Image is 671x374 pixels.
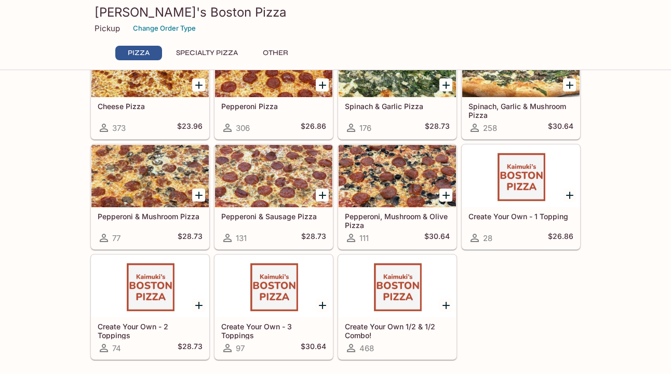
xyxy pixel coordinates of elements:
a: Create Your Own 1/2 & 1/2 Combo!468 [338,255,457,359]
button: Add Spinach, Garlic & Mushroom Pizza [563,78,576,91]
a: Create Your Own - 2 Toppings74$28.73 [91,255,209,359]
div: Pepperoni, Mushroom & Olive Pizza [339,145,456,207]
h5: Pepperoni & Mushroom Pizza [98,212,203,221]
div: Create Your Own 1/2 & 1/2 Combo! [339,255,456,317]
h5: Pepperoni, Mushroom & Olive Pizza [345,212,450,229]
button: Other [252,46,299,60]
span: 77 [112,233,120,243]
a: Pepperoni Pizza306$26.86 [214,34,333,139]
h5: $28.73 [301,232,326,244]
button: Add Create Your Own - 2 Toppings [192,299,205,312]
span: 111 [359,233,369,243]
h5: $28.73 [178,342,203,354]
button: Add Pepperoni, Mushroom & Olive Pizza [439,189,452,202]
div: Create Your Own - 2 Toppings [91,255,209,317]
button: Add Create Your Own - 1 Topping [563,189,576,202]
h5: $23.96 [177,122,203,134]
h5: $26.86 [301,122,326,134]
button: Add Spinach & Garlic Pizza [439,78,452,91]
h5: Pepperoni Pizza [221,102,326,111]
h5: Create Your Own - 1 Topping [468,212,573,221]
div: Spinach, Garlic & Mushroom Pizza [462,35,580,97]
span: 176 [359,123,371,133]
p: Pickup [95,23,120,33]
h5: $28.73 [178,232,203,244]
h5: Create Your Own - 3 Toppings [221,322,326,339]
button: Add Pepperoni Pizza [316,78,329,91]
span: 468 [359,343,374,353]
button: Change Order Type [128,20,200,36]
button: Add Cheese Pizza [192,78,205,91]
div: Create Your Own - 3 Toppings [215,255,332,317]
div: Pepperoni & Sausage Pizza [215,145,332,207]
h5: Create Your Own - 2 Toppings [98,322,203,339]
a: Pepperoni & Mushroom Pizza77$28.73 [91,144,209,249]
div: Pepperoni Pizza [215,35,332,97]
button: Add Create Your Own - 3 Toppings [316,299,329,312]
h5: Spinach, Garlic & Mushroom Pizza [468,102,573,119]
span: 74 [112,343,121,353]
h5: $30.64 [548,122,573,134]
div: Cheese Pizza [91,35,209,97]
a: Pepperoni, Mushroom & Olive Pizza111$30.64 [338,144,457,249]
a: Pepperoni & Sausage Pizza131$28.73 [214,144,333,249]
a: Spinach, Garlic & Mushroom Pizza258$30.64 [462,34,580,139]
button: Add Create Your Own 1/2 & 1/2 Combo! [439,299,452,312]
h5: Cheese Pizza [98,102,203,111]
span: 131 [236,233,247,243]
h5: Pepperoni & Sausage Pizza [221,212,326,221]
h5: $30.64 [424,232,450,244]
span: 97 [236,343,245,353]
span: 373 [112,123,126,133]
h5: $26.86 [548,232,573,244]
h5: $30.64 [301,342,326,354]
h5: Create Your Own 1/2 & 1/2 Combo! [345,322,450,339]
a: Create Your Own - 3 Toppings97$30.64 [214,255,333,359]
span: 28 [483,233,492,243]
div: Pepperoni & Mushroom Pizza [91,145,209,207]
button: Pizza [115,46,162,60]
button: Add Pepperoni & Mushroom Pizza [192,189,205,202]
a: Create Your Own - 1 Topping28$26.86 [462,144,580,249]
h5: Spinach & Garlic Pizza [345,102,450,111]
span: 306 [236,123,250,133]
h3: [PERSON_NAME]'s Boston Pizza [95,4,576,20]
div: Create Your Own - 1 Topping [462,145,580,207]
button: Specialty Pizza [170,46,244,60]
h5: $28.73 [425,122,450,134]
div: Spinach & Garlic Pizza [339,35,456,97]
button: Add Pepperoni & Sausage Pizza [316,189,329,202]
a: Cheese Pizza373$23.96 [91,34,209,139]
span: 258 [483,123,497,133]
a: Spinach & Garlic Pizza176$28.73 [338,34,457,139]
